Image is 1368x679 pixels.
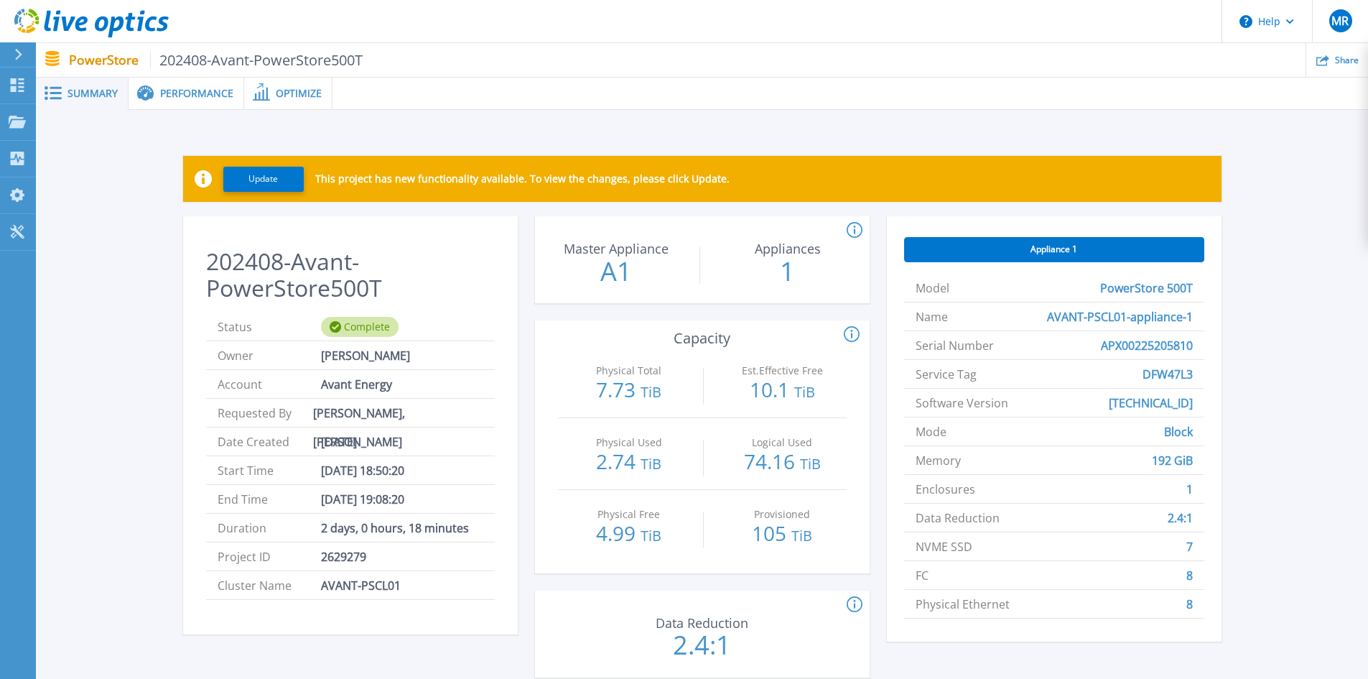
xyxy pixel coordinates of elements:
[916,475,975,503] span: Enclosures
[1186,532,1193,560] span: 7
[536,259,697,285] p: A1
[69,52,363,68] p: PowerStore
[1186,590,1193,618] span: 8
[321,456,404,484] span: [DATE] 18:50:20
[321,514,469,542] span: 2 days, 0 hours, 18 minutes
[722,438,843,448] p: Logical Used
[916,590,1010,618] span: Physical Ethernet
[794,382,815,402] span: TiB
[160,88,233,98] span: Performance
[218,370,321,398] span: Account
[791,526,812,545] span: TiB
[722,366,843,376] p: Est.Effective Free
[916,504,1000,532] span: Data Reduction
[1100,274,1193,302] span: PowerStore 500T
[313,399,483,427] span: [PERSON_NAME], [PERSON_NAME]
[218,456,321,484] span: Start Time
[315,173,730,185] p: This project has new functionality available. To view the changes, please click Update.
[916,331,994,359] span: Serial Number
[568,366,689,376] p: Physical Total
[916,302,948,331] span: Name
[218,485,321,513] span: End Time
[1109,389,1193,417] span: [TECHNICAL_ID]
[800,454,821,474] span: TiB
[916,389,1008,417] span: Software Version
[641,382,661,402] span: TiB
[1030,244,1077,255] span: Appliance 1
[1186,475,1193,503] span: 1
[218,428,321,456] span: Date Created
[718,523,847,546] p: 105
[321,542,366,571] span: 2629279
[150,52,363,68] span: 202408-Avant-PowerStore500T
[1168,504,1193,532] span: 2.4:1
[321,428,357,456] span: [DATE]
[218,514,321,542] span: Duration
[1143,360,1193,388] span: DFW47L3
[1164,417,1193,445] span: Block
[916,417,946,445] span: Mode
[1047,302,1193,331] span: AVANT-PSCL01-appliance-1
[568,438,689,448] p: Physical Used
[916,446,961,474] span: Memory
[625,616,778,629] p: Data Reduction
[218,313,321,341] span: Status
[1186,561,1193,589] span: 8
[223,167,304,192] button: Update
[718,379,847,402] p: 10.1
[206,249,495,302] h2: 202408-Avant-PowerStore500T
[565,451,694,474] p: 2.74
[321,341,410,369] span: [PERSON_NAME]
[321,370,392,398] span: Avant Energy
[707,259,868,285] p: 1
[68,88,118,98] span: Summary
[1331,15,1349,27] span: MR
[916,561,929,589] span: FC
[539,242,693,255] p: Master Appliance
[565,379,694,402] p: 7.73
[321,571,401,599] span: AVANT-PSCL01
[916,360,977,388] span: Service Tag
[711,242,865,255] p: Appliances
[568,509,689,519] p: Physical Free
[276,88,322,98] span: Optimize
[622,632,783,658] p: 2.4:1
[1101,331,1193,359] span: APX00225205810
[722,509,843,519] p: Provisioned
[218,341,321,369] span: Owner
[1335,56,1359,65] span: Share
[321,317,399,337] div: Complete
[565,523,694,546] p: 4.99
[641,526,661,545] span: TiB
[321,485,404,513] span: [DATE] 19:08:20
[1152,446,1193,474] span: 192 GiB
[916,274,949,302] span: Model
[916,532,972,560] span: NVME SSD
[218,542,321,571] span: Project ID
[718,451,847,474] p: 74.16
[218,571,321,599] span: Cluster Name
[641,454,661,474] span: TiB
[218,399,313,427] span: Requested By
